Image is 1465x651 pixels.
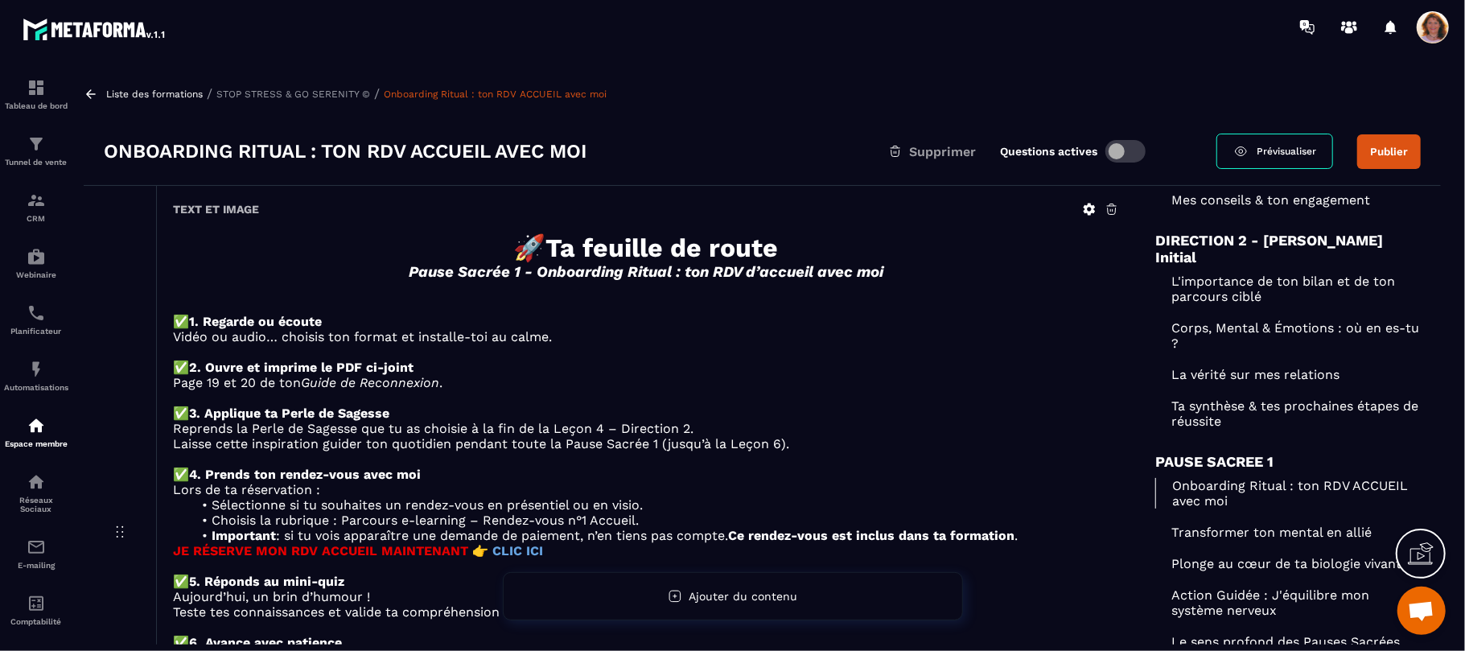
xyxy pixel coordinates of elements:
[4,348,68,404] a: automationsautomationsAutomatisations
[27,416,46,435] img: automations
[27,303,46,323] img: scheduler
[4,460,68,525] a: social-networksocial-networkRéseaux Sociaux
[4,291,68,348] a: schedulerschedulerPlanificateur
[173,467,1119,482] p: ✅
[173,360,1119,375] p: ✅
[546,233,779,263] strong: Ta feuille de route
[1155,478,1421,509] a: Onboarding Ritual : ton RDV ACCUEIL avec moi
[1155,556,1421,571] a: Plonge au cœur de ta biologie vivante
[1155,453,1421,470] h6: PAUSE SACREE 1
[189,467,421,482] strong: 4. Prends ton rendez-vous avec moi
[1155,398,1421,429] a: Ta synthèse & tes prochaines étapes de réussite
[104,138,586,164] h3: Onboarding Ritual : ton RDV ACCUEIL avec moi
[173,421,1119,436] p: Reprends la Perle de Sagesse que tu as choisie à la fin de la Leçon 4 – Direction 2.
[4,214,68,223] p: CRM
[492,543,543,558] a: CLIC ICI
[4,158,68,167] p: Tunnel de vente
[4,617,68,626] p: Comptabilité
[4,327,68,336] p: Planificateur
[27,191,46,210] img: formation
[27,78,46,97] img: formation
[4,270,68,279] p: Webinaire
[173,203,259,216] h6: Text et image
[1000,145,1097,158] label: Questions actives
[212,528,276,543] strong: Important
[1155,192,1421,208] a: Mes conseils & ton engagement
[23,14,167,43] img: logo
[1155,525,1421,540] a: Transformer ton mental en allié
[189,406,389,421] strong: 3. Applique ta Perle de Sagesse
[1155,274,1421,304] a: L'importance de ton bilan et de ton parcours ciblé
[374,86,380,101] span: /
[192,528,1119,543] li: : si tu vois apparaître une demande de paiement, n’en tiens pas compte. .
[192,513,1119,528] li: Choisis la rubrique : Parcours e-learning – Rendez-vous n°1 Accueil.
[27,134,46,154] img: formation
[1155,232,1421,266] h6: DIRECTION 2 - [PERSON_NAME] Initial
[301,375,439,390] em: Guide de Reconnexion
[173,436,1119,451] p: Laisse cette inspiration guider ton quotidien pendant toute la Pause Sacrée 1 (jusqu’à la Leçon 6).
[27,472,46,492] img: social-network
[4,582,68,638] a: accountantaccountantComptabilité
[909,144,976,159] span: Supprimer
[4,101,68,110] p: Tableau de bord
[27,594,46,613] img: accountant
[173,375,1119,390] p: Page 19 et 20 de ton .
[1397,587,1446,635] a: Ouvrir le chat
[27,247,46,266] img: automations
[1155,634,1421,649] a: Le sens profond des Pauses Sacrées
[1155,320,1421,351] a: Corps, Mental & Émotions : où en es-tu ?
[189,574,344,589] strong: 5. Réponds au mini-quiz
[4,235,68,291] a: automationsautomationsWebinaire
[384,89,607,100] a: Onboarding Ritual : ton RDV ACCUEIL avec moi
[173,314,1119,329] p: ✅
[216,89,370,100] a: STOP STRESS & GO SERENITY ©
[173,329,1119,344] p: Vidéo ou audio… choisis ton format et installe-toi au calme.
[4,66,68,122] a: formationformationTableau de bord
[189,360,414,375] strong: 2. Ouvre et imprime le PDF ci-joint
[4,561,68,570] p: E-mailing
[189,635,342,650] strong: 6. Avance avec patience
[1357,134,1421,169] button: Publier
[1257,146,1316,157] span: Prévisualiser
[4,179,68,235] a: formationformationCRM
[173,543,1119,558] p: 👉
[173,543,468,558] strong: JE RÉSERVE MON RDV ACCUEIL MAINTENANT
[173,604,1119,620] p: Teste tes connaissances et valide ta compréhension de la leçon.
[173,406,1119,421] p: ✅
[4,496,68,513] p: Réseaux Sociaux
[27,360,46,379] img: automations
[4,122,68,179] a: formationformationTunnel de vente
[27,538,46,557] img: email
[1155,587,1421,618] a: Action Guidée : J'équilibre mon système nerveux
[409,263,883,281] em: Pause Sacrée 1 - Onboarding Ritual : ton RDV d’accueil avec moi
[207,86,212,101] span: /
[4,439,68,448] p: Espace membre
[1216,134,1333,169] a: Prévisualiser
[173,233,1119,263] h1: 🚀
[173,482,1119,497] p: Lors de ta réservation :
[173,635,1119,650] p: ✅
[1155,367,1421,382] a: La vérité sur mes relations
[173,574,1119,589] p: ✅
[189,314,322,329] strong: 1. Regarde ou écoute
[4,525,68,582] a: emailemailE-mailing
[4,404,68,460] a: automationsautomationsEspace membre
[856,528,1014,543] strong: inclus dans ta formation
[192,497,1119,513] li: Sélectionne si tu souhaites un rendez-vous en présentiel ou en visio.
[106,89,203,100] a: Liste des formations
[689,590,797,603] span: Ajouter du contenu
[4,383,68,392] p: Automatisations
[728,528,852,543] strong: Ce rendez-vous est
